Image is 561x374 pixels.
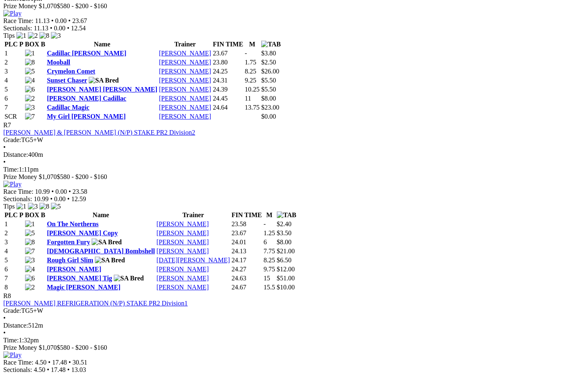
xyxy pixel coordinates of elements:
[3,174,558,181] div: Prize Money $1,070
[156,230,209,237] a: [PERSON_NAME]
[25,59,35,67] img: 8
[25,257,35,264] img: 3
[261,68,279,75] span: $26.00
[3,307,558,315] div: TG5+W
[277,275,295,282] span: $51.00
[73,359,87,366] span: 30.51
[3,25,32,32] span: Sectionals:
[3,151,28,158] span: Distance:
[212,59,244,67] td: 23.80
[277,221,292,228] span: $2.40
[25,221,35,228] img: 1
[16,32,26,40] img: 1
[25,266,35,273] img: 4
[25,104,35,112] img: 3
[25,113,35,121] img: 7
[156,221,209,228] a: [PERSON_NAME]
[4,257,24,265] td: 5
[212,41,244,49] th: FIN TIME
[231,248,262,256] td: 24.13
[71,367,86,374] span: 13.03
[156,275,209,282] a: [PERSON_NAME]
[34,367,45,374] span: 4.50
[3,188,33,195] span: Race Time:
[51,18,54,25] span: •
[4,266,24,274] td: 6
[47,257,93,264] a: Rough Girl Slim
[51,32,61,40] img: 3
[25,95,35,103] img: 2
[245,50,247,57] text: -
[4,86,24,94] td: 5
[46,41,158,49] th: Name
[3,293,11,300] span: R8
[3,122,11,129] span: R7
[212,68,244,76] td: 24.25
[67,25,69,32] span: •
[3,359,33,366] span: Race Time:
[54,25,65,32] span: 0.00
[4,68,24,76] td: 3
[245,95,251,102] text: 11
[5,41,18,48] span: PLC
[55,188,67,195] span: 0.00
[4,95,24,103] td: 6
[231,211,262,220] th: FIN TIME
[47,86,157,93] a: [PERSON_NAME] [PERSON_NAME]
[3,330,6,337] span: •
[54,196,66,203] span: 0.00
[261,95,276,102] span: $8.00
[3,352,21,359] img: Play
[156,257,230,264] a: [DATE][PERSON_NAME]
[264,239,267,246] text: 6
[25,41,39,48] span: BOX
[4,248,24,256] td: 4
[47,230,118,237] a: [PERSON_NAME] Copy
[245,68,256,75] text: 8.25
[159,95,211,102] a: [PERSON_NAME]
[3,129,195,136] a: [PERSON_NAME] & [PERSON_NAME] (N/P) STAKE PR2 Division2
[212,77,244,85] td: 24.31
[3,337,19,344] span: Time:
[264,284,275,291] text: 15.5
[277,212,297,219] img: TAB
[3,367,32,374] span: Sectionals:
[159,68,211,75] a: [PERSON_NAME]
[277,284,295,291] span: $10.00
[51,367,66,374] span: 17.48
[3,337,558,344] div: 1:32pm
[47,239,90,246] a: Forgotten Fury
[47,221,99,228] a: On The Northerns
[3,166,558,174] div: 1:11pm
[231,239,262,247] td: 24.01
[4,239,24,247] td: 3
[4,275,24,283] td: 7
[264,257,275,264] text: 8.25
[35,188,50,195] span: 10.99
[245,77,256,84] text: 9.25
[261,50,276,57] span: $3.80
[4,220,24,229] td: 1
[28,203,38,211] img: 3
[3,137,558,144] div: TG5+W
[4,104,24,112] td: 7
[28,32,38,40] img: 2
[71,25,86,32] span: 12.54
[69,188,71,195] span: •
[3,322,28,329] span: Distance:
[5,212,18,219] span: PLC
[159,59,211,66] a: [PERSON_NAME]
[73,188,87,195] span: 23.58
[264,221,266,228] text: -
[47,367,49,374] span: •
[25,230,35,237] img: 5
[245,59,256,66] text: 1.75
[67,367,70,374] span: •
[264,248,275,255] text: 7.75
[57,344,107,351] span: $580 - $200 - $160
[3,166,19,173] span: Time:
[3,203,15,210] span: Tips
[3,300,188,307] a: [PERSON_NAME] REFRIGERATION (N/P) STAKE PR2 Division1
[231,284,262,292] td: 24.67
[3,159,6,166] span: •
